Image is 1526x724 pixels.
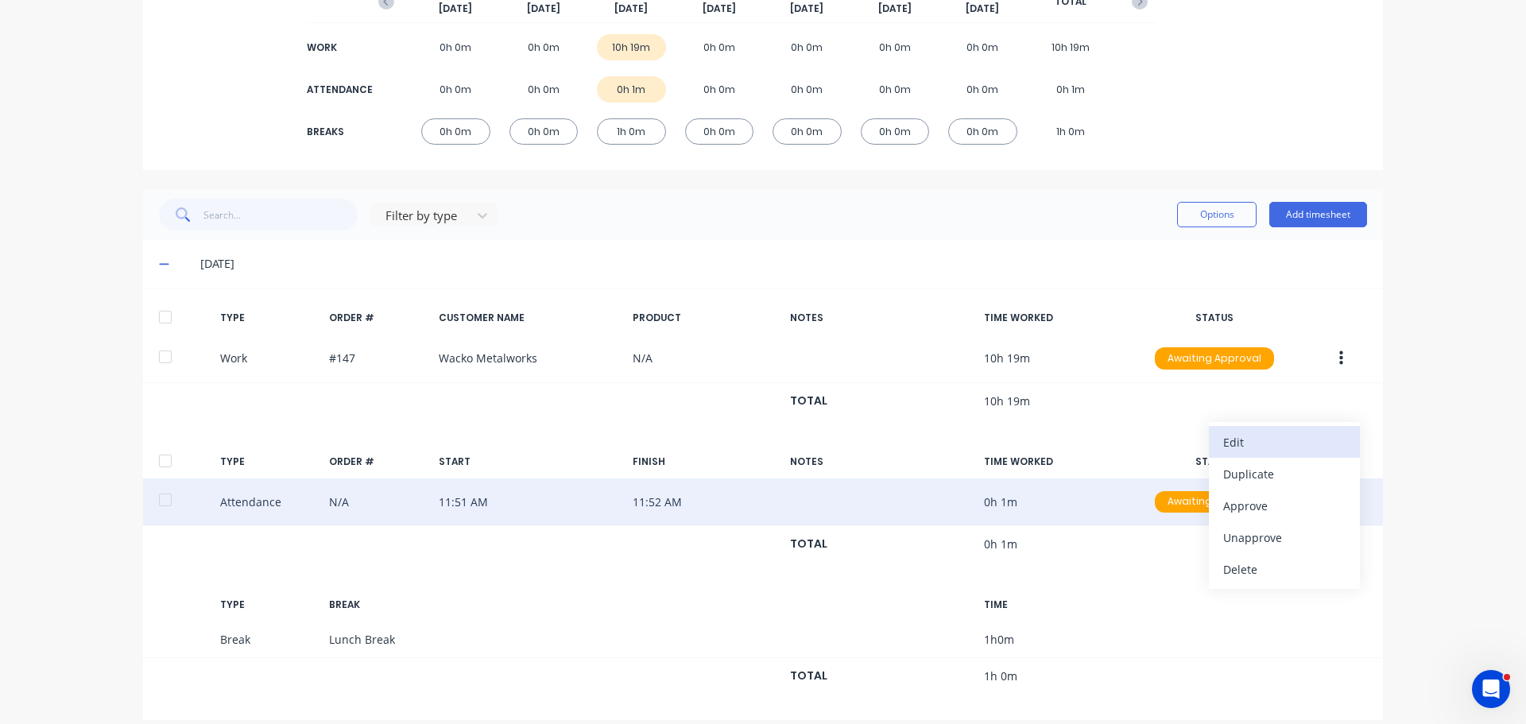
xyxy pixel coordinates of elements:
div: 1h 0m [1036,118,1106,145]
div: ATTENDANCE [307,83,370,97]
div: TIME [984,598,1129,612]
div: PRODUCT [633,311,777,325]
div: 0h 0m [861,34,930,60]
div: ORDER # [329,311,426,325]
div: 0h 0m [685,76,754,103]
div: TYPE [220,311,317,325]
input: Search... [203,199,358,230]
div: 0h 0m [861,76,930,103]
div: 0h 0m [773,76,842,103]
div: 0h 0m [421,34,490,60]
div: 0h 0m [948,118,1017,145]
div: TYPE [220,598,317,612]
div: 0h 0m [685,34,754,60]
div: WORK [307,41,370,55]
button: Add timesheet [1269,202,1367,227]
div: 0h 1m [597,76,666,103]
div: STATUS [1142,311,1287,325]
div: 0h 0m [773,34,842,60]
div: Awaiting Approval [1155,491,1274,513]
div: 0h 0m [421,76,490,103]
span: [DATE] [703,2,736,16]
div: Edit [1223,431,1346,454]
div: Approve [1223,494,1346,517]
div: NOTES [790,311,971,325]
button: Options [1177,202,1257,227]
div: 0h 0m [773,118,842,145]
div: START [439,455,620,469]
div: BREAKS [307,125,370,139]
iframe: Intercom live chat [1472,670,1510,708]
div: 0h 1m [1036,76,1106,103]
div: 0h 0m [861,118,930,145]
div: Awaiting Approval [1155,347,1274,370]
div: CUSTOMER NAME [439,311,620,325]
div: NOTES [790,455,971,469]
div: 0h 0m [509,118,579,145]
div: ORDER # [329,455,426,469]
div: 0h 0m [421,118,490,145]
div: TYPE [220,455,317,469]
div: BREAK [329,598,426,612]
div: TIME WORKED [984,455,1129,469]
div: Duplicate [1223,463,1346,486]
div: 0h 0m [685,118,754,145]
div: Unapprove [1223,526,1346,549]
div: Delete [1223,558,1346,581]
span: [DATE] [966,2,999,16]
div: 10h 19m [597,34,666,60]
span: [DATE] [878,2,912,16]
div: 0h 0m [509,76,579,103]
span: [DATE] [614,2,648,16]
div: 0h 0m [509,34,579,60]
span: [DATE] [527,2,560,16]
div: 1h 0m [597,118,666,145]
div: STATUS [1142,455,1287,469]
div: FINISH [633,455,777,469]
span: [DATE] [439,2,472,16]
span: [DATE] [790,2,823,16]
div: 0h 0m [948,34,1017,60]
div: [DATE] [200,255,1367,273]
div: 10h 19m [1036,34,1106,60]
div: 0h 0m [948,76,1017,103]
div: TIME WORKED [984,311,1129,325]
